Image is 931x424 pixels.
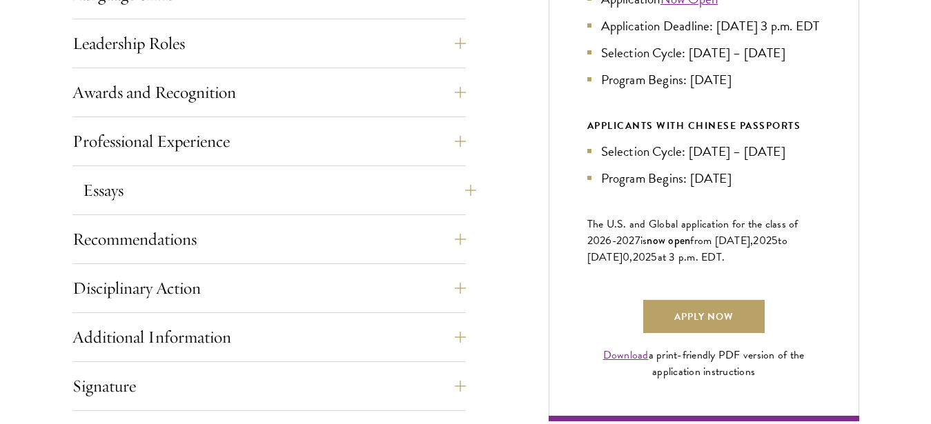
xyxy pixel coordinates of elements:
li: Selection Cycle: [DATE] – [DATE] [587,43,821,63]
li: Application Deadline: [DATE] 3 p.m. EDT [587,16,821,36]
span: 202 [753,232,772,249]
li: Selection Cycle: [DATE] – [DATE] [587,141,821,161]
button: Signature [72,370,466,403]
span: 202 [633,249,651,265]
div: APPLICANTS WITH CHINESE PASSPORTS [587,117,821,134]
span: -202 [612,232,635,249]
span: from [DATE], [690,232,753,249]
button: Leadership Roles [72,27,466,60]
span: 6 [605,232,611,249]
span: 0 [623,249,629,265]
span: now open [647,232,690,248]
span: 5 [651,249,657,265]
li: Program Begins: [DATE] [587,70,821,90]
button: Professional Experience [72,125,466,158]
button: Additional Information [72,321,466,354]
div: a print-friendly PDF version of the application instructions [587,347,821,380]
a: Download [603,347,649,363]
span: to [DATE] [587,232,787,265]
span: The U.S. and Global application for the class of 202 [587,216,798,249]
button: Awards and Recognition [72,76,466,109]
span: 7 [635,232,640,249]
li: Program Begins: [DATE] [587,168,821,188]
span: , [629,249,632,265]
span: 5 [772,232,778,249]
span: at 3 p.m. EDT. [658,249,725,265]
span: is [640,232,647,249]
button: Recommendations [72,223,466,256]
button: Disciplinary Action [72,272,466,305]
a: Apply Now [643,300,765,333]
button: Essays [83,174,476,207]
